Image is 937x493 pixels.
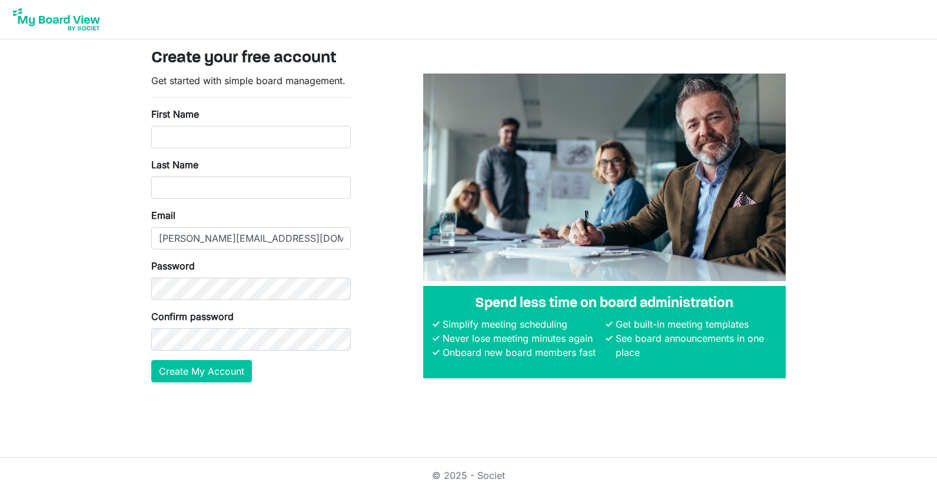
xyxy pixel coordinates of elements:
button: Create My Account [151,360,252,382]
li: Simplify meeting scheduling [440,317,603,331]
a: © 2025 - Societ [432,469,505,481]
h3: Create your free account [151,49,786,69]
li: Onboard new board members fast [440,345,603,359]
h4: Spend less time on board administration [433,295,776,312]
label: Last Name [151,158,198,172]
img: My Board View Logo [9,5,104,34]
label: Confirm password [151,309,234,324]
img: A photograph of board members sitting at a table [423,74,786,281]
label: Email [151,208,175,222]
label: Password [151,259,195,273]
label: First Name [151,107,199,121]
span: Get started with simple board management. [151,75,345,86]
li: See board announcements in one place [613,331,776,359]
li: Never lose meeting minutes again [440,331,603,345]
li: Get built-in meeting templates [613,317,776,331]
